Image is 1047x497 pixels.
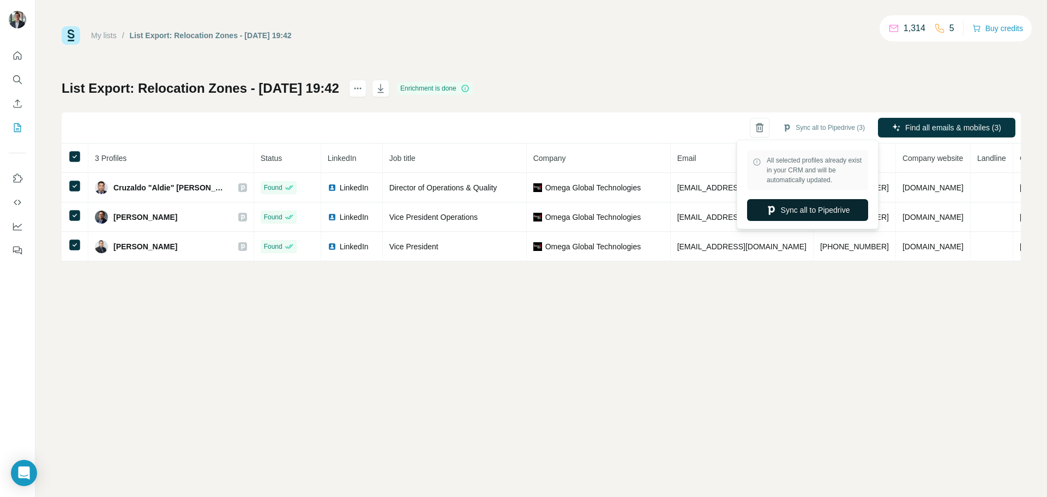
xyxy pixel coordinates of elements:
[328,154,357,163] span: LinkedIn
[113,182,227,193] span: Cruzaldo "Aldie" [PERSON_NAME]
[95,181,108,194] img: Avatar
[261,154,282,163] span: Status
[545,182,641,193] span: Omega Global Technologies
[545,241,641,252] span: Omega Global Technologies
[767,155,863,185] span: All selected profiles already exist in your CRM and will be automatically updated.
[9,11,26,28] img: Avatar
[677,154,696,163] span: Email
[9,94,26,113] button: Enrich CSV
[264,212,282,222] span: Found
[9,118,26,137] button: My lists
[902,242,964,251] span: [DOMAIN_NAME]
[389,183,497,192] span: Director of Operations & Quality
[905,122,1001,133] span: Find all emails & mobiles (3)
[977,154,1006,163] span: Landline
[533,242,542,251] img: company-logo
[389,213,478,221] span: Vice President Operations
[328,213,336,221] img: LinkedIn logo
[949,22,954,35] p: 5
[677,213,807,221] span: [EMAIL_ADDRESS][DOMAIN_NAME]
[533,154,566,163] span: Company
[533,183,542,192] img: company-logo
[9,70,26,89] button: Search
[389,242,438,251] span: Vice President
[340,212,369,223] span: LinkedIn
[972,21,1023,36] button: Buy credits
[1020,154,1046,163] span: Country
[9,169,26,188] button: Use Surfe on LinkedIn
[902,154,963,163] span: Company website
[95,154,127,163] span: 3 Profiles
[113,241,177,252] span: [PERSON_NAME]
[9,193,26,212] button: Use Surfe API
[9,217,26,236] button: Dashboard
[9,46,26,65] button: Quick start
[389,154,416,163] span: Job title
[95,211,108,224] img: Avatar
[820,242,889,251] span: [PHONE_NUMBER]
[113,212,177,223] span: [PERSON_NAME]
[130,30,292,41] div: List Export: Relocation Zones - [DATE] 19:42
[264,183,282,193] span: Found
[328,242,336,251] img: LinkedIn logo
[11,460,37,486] div: Open Intercom Messenger
[264,242,282,252] span: Found
[677,242,807,251] span: [EMAIL_ADDRESS][DOMAIN_NAME]
[747,199,868,221] button: Sync all to Pipedrive
[904,22,925,35] p: 1,314
[62,80,339,97] h1: List Export: Relocation Zones - [DATE] 19:42
[95,240,108,253] img: Avatar
[677,183,807,192] span: [EMAIL_ADDRESS][DOMAIN_NAME]
[878,118,1015,137] button: Find all emails & mobiles (3)
[9,241,26,260] button: Feedback
[91,31,117,40] a: My lists
[62,26,80,45] img: Surfe Logo
[340,241,369,252] span: LinkedIn
[340,182,369,193] span: LinkedIn
[902,183,964,192] span: [DOMAIN_NAME]
[533,213,542,221] img: company-logo
[397,82,473,95] div: Enrichment is done
[328,183,336,192] img: LinkedIn logo
[545,212,641,223] span: Omega Global Technologies
[122,30,124,41] li: /
[902,213,964,221] span: [DOMAIN_NAME]
[349,80,366,97] button: actions
[775,119,872,136] button: Sync all to Pipedrive (3)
